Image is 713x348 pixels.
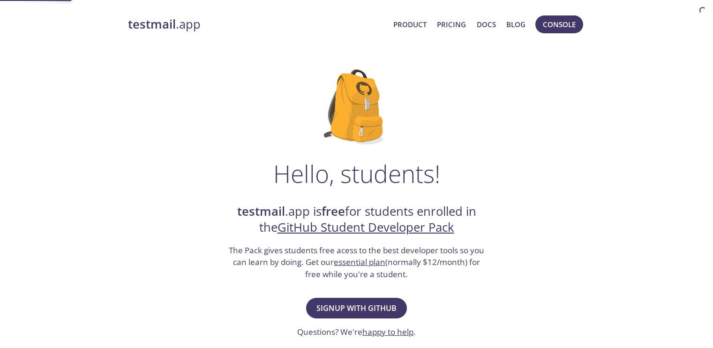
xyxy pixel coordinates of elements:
strong: free [322,203,345,219]
h2: .app is for students enrolled in the [228,204,486,236]
h1: Hello, students! [273,159,440,188]
span: Signup with GitHub [316,302,397,315]
a: essential plan [334,257,385,267]
button: Signup with GitHub [306,298,407,318]
a: Docs [477,18,496,30]
img: github-student-backpack.png [324,69,389,144]
strong: testmail [128,16,176,32]
span: Console [543,18,576,30]
a: Product [393,18,427,30]
a: happy to help [362,326,413,337]
h3: Questions? We're . [297,326,416,338]
a: Blog [506,18,525,30]
a: GitHub Student Developer Pack [278,219,454,235]
a: Pricing [437,18,466,30]
h3: The Pack gives students free acess to the best developer tools so you can learn by doing. Get our... [228,244,486,280]
button: Console [535,15,583,33]
strong: testmail [237,203,285,219]
a: testmail.app [128,16,386,32]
